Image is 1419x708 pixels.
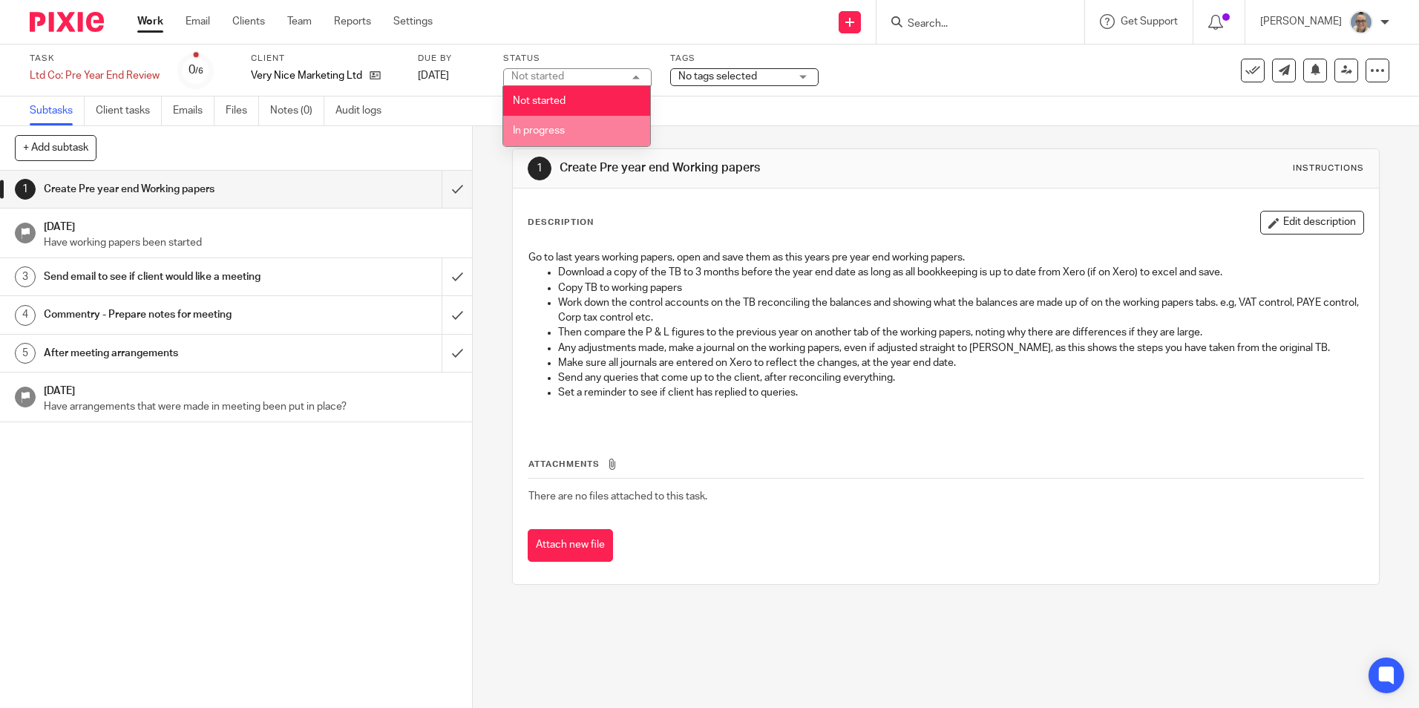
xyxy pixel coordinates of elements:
span: Not started [513,96,566,106]
p: Very Nice Marketing Ltd [251,68,362,83]
h1: Send email to see if client would like a meeting [44,266,299,288]
p: Then compare the P & L figures to the previous year on another tab of the working papers, noting ... [558,325,1363,340]
button: + Add subtask [15,135,96,160]
a: Audit logs [335,96,393,125]
p: Description [528,217,594,229]
div: 0 [189,62,203,79]
h1: Create Pre year end Working papers [44,178,299,200]
a: Email [186,14,210,29]
p: Download a copy of the TB to 3 months before the year end date as long as all bookkeeping is up t... [558,265,1363,280]
span: In progress [513,125,565,136]
div: 3 [15,266,36,287]
div: Instructions [1293,163,1364,174]
p: Send any queries that come up to the client, after reconciling everything. [558,370,1363,385]
a: Clients [232,14,265,29]
h1: Commentry - Prepare notes for meeting [44,304,299,326]
div: 1 [528,157,551,180]
label: Tags [670,53,819,65]
p: Copy TB to working papers [558,281,1363,295]
div: 4 [15,305,36,326]
button: Edit description [1260,211,1364,235]
h1: [DATE] [44,380,458,399]
div: Ltd Co: Pre Year End Review [30,68,160,83]
small: /6 [195,67,203,75]
label: Client [251,53,399,65]
img: Website%20Headshot.png [1349,10,1373,34]
a: Notes (0) [270,96,324,125]
button: Attach new file [528,529,613,563]
div: Not started [511,71,564,82]
p: Make sure all journals are entered on Xero to reflect the changes, at the year end date. [558,355,1363,370]
p: [PERSON_NAME] [1260,14,1342,29]
div: 5 [15,343,36,364]
p: Set a reminder to see if client has replied to queries. [558,385,1363,400]
h1: Create Pre year end Working papers [560,160,977,176]
span: No tags selected [678,71,757,82]
input: Search [906,18,1040,31]
span: There are no files attached to this task. [528,491,707,502]
span: [DATE] [418,71,449,81]
a: Reports [334,14,371,29]
label: Due by [418,53,485,65]
a: Emails [173,96,214,125]
a: Files [226,96,259,125]
span: Attachments [528,460,600,468]
h1: [DATE] [44,216,458,235]
span: Get Support [1121,16,1178,27]
a: Client tasks [96,96,162,125]
p: Have working papers been started [44,235,458,250]
div: 1 [15,179,36,200]
h1: After meeting arrangements [44,342,299,364]
img: Pixie [30,12,104,32]
a: Work [137,14,163,29]
p: Have arrangements that were made in meeting been put in place? [44,399,458,414]
p: Any adjustments made, make a journal on the working papers, even if adjusted straight to [PERSON_... [558,341,1363,355]
label: Task [30,53,160,65]
a: Team [287,14,312,29]
label: Status [503,53,652,65]
a: Subtasks [30,96,85,125]
a: Settings [393,14,433,29]
p: Go to last years working papers, open and save them as this years pre year end working papers. [528,250,1363,265]
p: Work down the control accounts on the TB reconciling the balances and showing what the balances a... [558,295,1363,326]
